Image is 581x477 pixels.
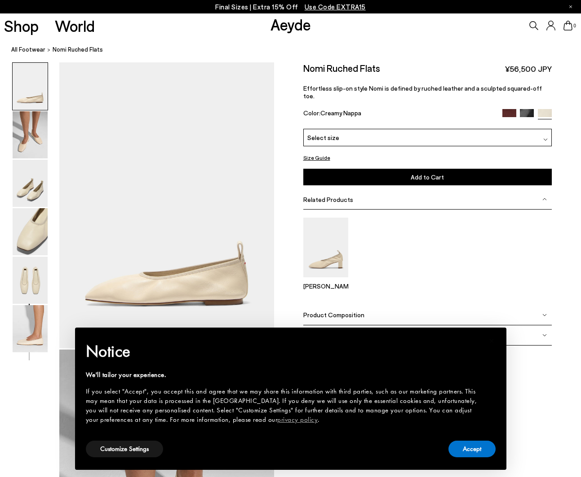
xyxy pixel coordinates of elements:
span: Product Composition [303,311,364,319]
span: Add to Cart [411,173,444,181]
a: 0 [563,21,572,31]
img: svg%3E [542,333,547,337]
img: Nomi Ruched Flats - Image 6 [13,305,48,352]
img: svg%3E [542,197,547,201]
nav: breadcrumb [11,38,581,62]
button: Accept [448,441,496,457]
a: privacy policy [277,415,318,424]
button: Size Guide [303,152,330,163]
h2: Nomi Ruched Flats [303,62,380,74]
div: We'll tailor your experience. [86,370,481,380]
span: Navigate to /collections/ss25-final-sizes [305,3,366,11]
a: Narissa Ruched Pumps [PERSON_NAME] [303,271,348,290]
button: Add to Cart [303,169,552,185]
a: All Footwear [11,45,45,54]
a: Aeyde [271,15,311,34]
span: × [489,334,495,348]
p: Effortless slip-on style Nomi is defined by ruched leather and a sculpted squared-off toe. [303,84,552,100]
img: Nomi Ruched Flats - Image 2 [13,111,48,158]
img: Nomi Ruched Flats - Image 4 [13,208,48,255]
span: Related Products [303,196,353,203]
img: Nomi Ruched Flats - Image 1 [13,63,48,110]
button: Customize Settings [86,441,163,457]
img: Nomi Ruched Flats - Image 3 [13,160,48,207]
button: Close this notice [481,330,503,352]
img: Nomi Ruched Flats - Image 5 [13,257,48,304]
p: [PERSON_NAME] [303,282,348,290]
img: svg%3E [543,137,548,142]
div: Color: [303,109,494,119]
img: Narissa Ruched Pumps [303,218,348,277]
p: Final Sizes | Extra 15% Off [215,1,366,13]
img: svg%3E [542,313,547,317]
span: ¥56,500 JPY [505,63,552,74]
span: Nomi Ruched Flats [53,45,103,54]
a: World [55,18,95,34]
div: If you select "Accept", you accept this and agree that we may share this information with third p... [86,387,481,424]
span: Select size [307,133,339,142]
h2: Notice [86,340,481,363]
span: 0 [572,23,577,28]
span: Creamy Nappa [320,109,361,117]
a: Shop [4,18,39,34]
